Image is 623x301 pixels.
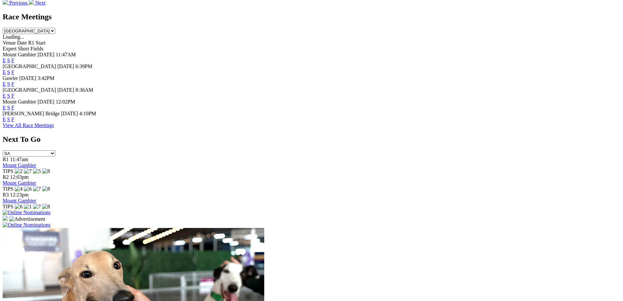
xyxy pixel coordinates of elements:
[3,135,620,144] h2: Next To Go
[79,111,96,116] span: 4:10PM
[7,81,10,87] a: S
[33,186,41,192] img: 7
[3,216,8,221] img: 15187_Greyhounds_GreysPlayCentral_Resize_SA_WebsiteBanner_300x115_2025.jpg
[3,12,620,21] h2: Race Meetings
[3,99,36,104] span: Mount Gambier
[3,210,50,216] img: Online Nominations
[7,93,10,99] a: S
[38,99,55,104] span: [DATE]
[3,40,16,46] span: Venue
[33,168,41,174] img: 5
[11,117,14,122] a: F
[3,75,18,81] span: Gawler
[19,75,36,81] span: [DATE]
[3,192,9,198] span: R3
[3,204,13,209] span: TIPS
[3,81,6,87] a: E
[3,157,9,162] span: R1
[17,40,27,46] span: Date
[28,40,45,46] span: R1 Start
[3,34,24,40] span: Loading...
[7,58,10,63] a: S
[42,168,50,174] img: 8
[56,99,75,104] span: 12:02PM
[3,122,54,128] a: View All Race Meetings
[33,204,41,210] img: 7
[76,64,93,69] span: 6:39PM
[3,222,50,228] img: Online Nominations
[42,204,50,210] img: 8
[10,192,29,198] span: 12:23pm
[3,52,36,57] span: Mount Gambier
[3,87,56,93] span: [GEOGRAPHIC_DATA]
[3,168,13,174] span: TIPS
[10,174,29,180] span: 12:03pm
[42,186,50,192] img: 8
[11,69,14,75] a: F
[3,186,13,192] span: TIPS
[3,46,17,51] span: Expert
[24,204,32,210] img: 1
[3,174,9,180] span: R2
[3,111,60,116] span: [PERSON_NAME] Bridge
[56,52,76,57] span: 11:47AM
[9,216,45,222] img: Advertisement
[15,168,23,174] img: 2
[3,117,6,122] a: E
[24,186,32,192] img: 6
[3,64,56,69] span: [GEOGRAPHIC_DATA]
[7,117,10,122] a: S
[3,58,6,63] a: E
[15,186,23,192] img: 4
[7,105,10,110] a: S
[3,69,6,75] a: E
[24,168,32,174] img: 7
[57,64,74,69] span: [DATE]
[3,180,36,186] a: Mount Gambier
[18,46,29,51] span: Short
[15,204,23,210] img: 6
[11,58,14,63] a: F
[38,52,55,57] span: [DATE]
[10,157,28,162] span: 11:47am
[3,105,6,110] a: E
[61,111,78,116] span: [DATE]
[38,75,55,81] span: 3:42PM
[3,93,6,99] a: E
[11,93,14,99] a: F
[3,198,36,203] a: Mount Gambier
[11,81,14,87] a: F
[11,105,14,110] a: F
[3,162,36,168] a: Mount Gambier
[76,87,93,93] span: 8:36AM
[7,69,10,75] a: S
[30,46,43,51] span: Fields
[57,87,74,93] span: [DATE]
